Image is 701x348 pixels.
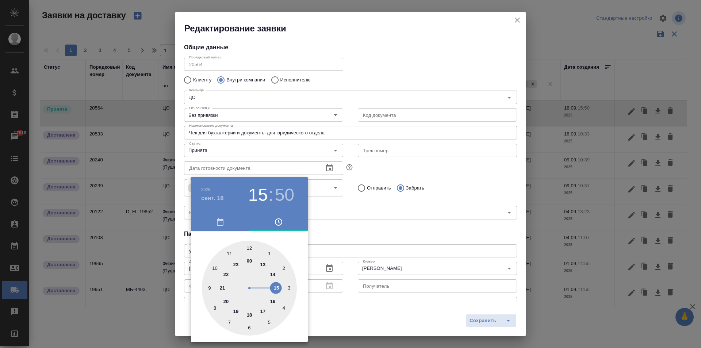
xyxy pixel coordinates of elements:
[201,187,210,192] button: 2025
[268,185,273,205] h3: :
[248,185,268,205] button: 15
[275,185,294,205] button: 50
[201,194,224,203] button: сент. 18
